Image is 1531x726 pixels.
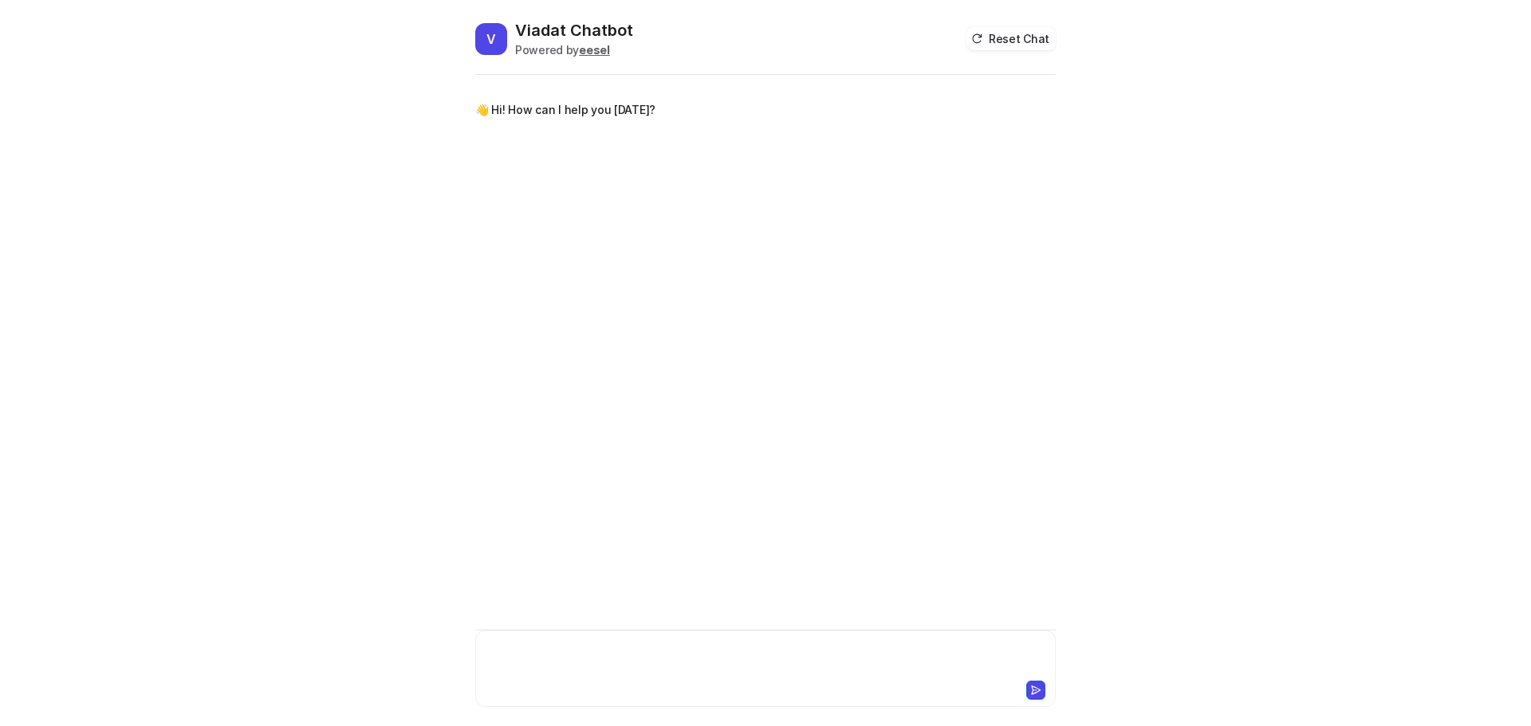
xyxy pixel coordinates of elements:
button: Reset Chat [966,27,1056,50]
h2: Viadat Chatbot [515,19,633,41]
b: eesel [579,43,610,57]
div: Powered by [515,41,633,58]
span: V [475,23,507,55]
p: 👋 Hi! How can I help you [DATE]? [475,100,655,120]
